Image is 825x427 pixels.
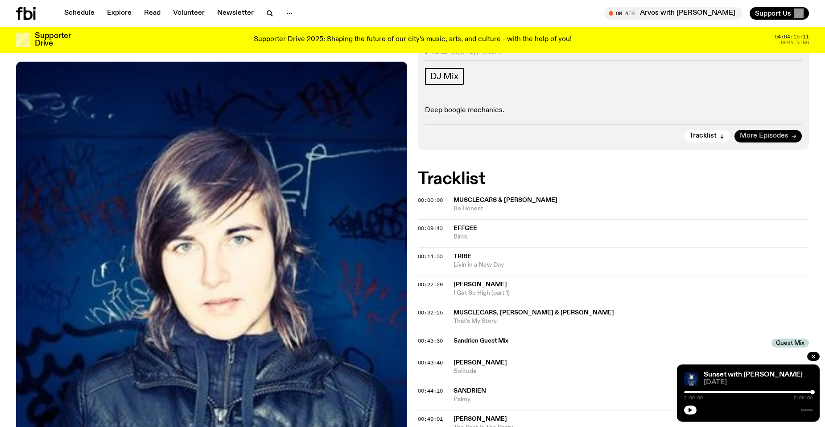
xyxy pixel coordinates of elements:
[454,337,766,345] span: Sandrien Guest Mix
[418,417,443,422] button: 00:49:01
[212,7,259,20] a: Newsletter
[454,310,614,316] span: Musclecars, [PERSON_NAME] & [PERSON_NAME]
[139,7,166,20] a: Read
[418,415,443,423] span: 00:49:01
[454,289,809,297] span: I Get So High (part 1)
[418,197,443,204] span: 00:00:00
[418,359,443,366] span: 00:43:46
[454,395,809,404] span: Palmy
[704,371,803,378] a: Sunset with [PERSON_NAME]
[418,310,443,315] button: 00:32:25
[418,225,443,232] span: 00:09:43
[454,388,486,394] span: Sandrien
[418,360,443,365] button: 00:43:46
[454,261,809,269] span: Livin in a New Day
[454,367,809,376] span: Solitude
[771,339,809,347] span: Guest Mix
[454,197,557,203] span: Musclecars & [PERSON_NAME]
[35,32,70,47] h3: Supporter Drive
[781,40,809,45] span: Remaining
[734,130,802,142] a: More Episodes
[425,106,802,115] p: Deep boogie mechanics.
[454,233,809,241] span: Birds
[430,71,458,81] span: DJ Mix
[604,7,742,20] button: On AirArvos with [PERSON_NAME]
[775,34,809,39] span: 04:04:15:11
[418,339,443,343] button: 00:43:30
[684,396,703,400] span: 2:00:00
[59,7,100,20] a: Schedule
[689,133,717,139] span: Tracklist
[704,379,813,386] span: [DATE]
[425,68,464,85] a: DJ Mix
[418,253,443,260] span: 00:14:33
[454,360,507,366] span: [PERSON_NAME]
[750,7,809,20] button: Support Us
[794,396,813,400] span: 2:00:00
[418,282,443,287] button: 00:22:29
[418,387,443,394] span: 00:44:10
[684,130,730,142] button: Tracklist
[168,7,210,20] a: Volunteer
[418,171,809,187] h2: Tracklist
[418,281,443,288] span: 00:22:29
[755,9,791,17] span: Support Us
[254,36,572,44] p: Supporter Drive 2025: Shaping the future of our city’s music, arts, and culture - with the help o...
[454,253,471,260] span: Tribe
[454,416,507,422] span: [PERSON_NAME]
[418,309,443,316] span: 00:32:25
[418,198,443,203] button: 00:00:00
[454,317,809,326] span: That's My Story
[454,281,507,288] span: [PERSON_NAME]
[454,225,477,231] span: effgee
[740,133,788,139] span: More Episodes
[418,226,443,231] button: 00:09:43
[418,254,443,259] button: 00:14:33
[102,7,137,20] a: Explore
[418,337,443,344] span: 00:43:30
[454,205,809,213] span: Be Honest
[418,389,443,394] button: 00:44:10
